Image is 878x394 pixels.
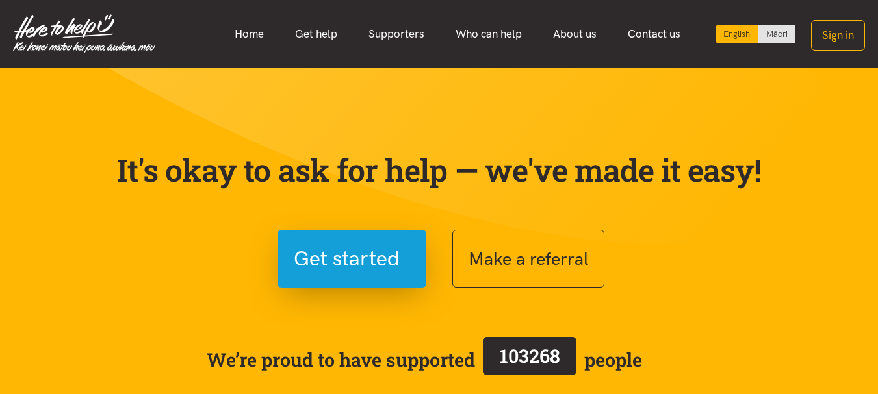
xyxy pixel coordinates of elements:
[716,25,758,43] div: Current language
[452,230,604,288] button: Make a referral
[219,20,279,48] a: Home
[279,20,353,48] a: Get help
[500,343,560,368] span: 103268
[475,334,584,385] a: 103268
[353,20,440,48] a: Supporters
[440,20,537,48] a: Who can help
[294,242,400,275] span: Get started
[537,20,612,48] a: About us
[758,25,795,43] a: Switch to Te Reo Māori
[278,230,426,288] button: Get started
[207,334,642,385] span: We’re proud to have supported people
[716,25,796,43] div: Language toggle
[811,20,865,51] button: Sign in
[114,151,764,189] p: It's okay to ask for help — we've made it easy!
[13,14,155,53] img: Home
[612,20,696,48] a: Contact us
